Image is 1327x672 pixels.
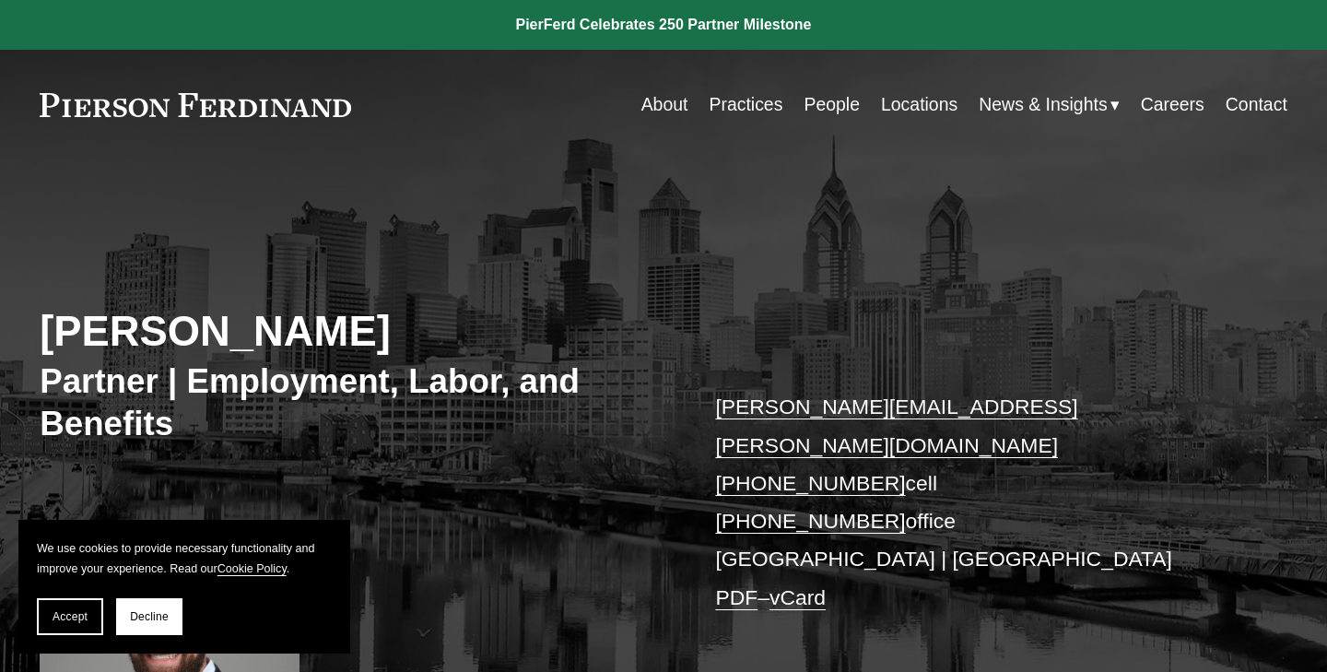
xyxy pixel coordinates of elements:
button: Accept [37,598,103,635]
a: [PERSON_NAME][EMAIL_ADDRESS][PERSON_NAME][DOMAIN_NAME] [715,395,1077,456]
span: Accept [53,610,88,623]
h2: [PERSON_NAME] [40,307,663,358]
a: vCard [769,585,826,609]
h3: Partner | Employment, Labor, and Benefits [40,360,663,444]
button: Decline [116,598,182,635]
a: Locations [881,87,957,123]
a: About [641,87,688,123]
span: News & Insights [979,88,1107,121]
p: cell office [GEOGRAPHIC_DATA] | [GEOGRAPHIC_DATA] – [715,388,1235,616]
section: Cookie banner [18,520,350,654]
p: We use cookies to provide necessary functionality and improve your experience. Read our . [37,538,332,580]
a: Contact [1226,87,1287,123]
a: [PHONE_NUMBER] [715,509,905,533]
a: Cookie Policy [217,562,287,575]
a: People [804,87,860,123]
a: PDF [715,585,757,609]
a: [PHONE_NUMBER] [715,471,905,495]
a: Careers [1141,87,1204,123]
span: Decline [130,610,169,623]
a: Practices [709,87,782,123]
a: folder dropdown [979,87,1119,123]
